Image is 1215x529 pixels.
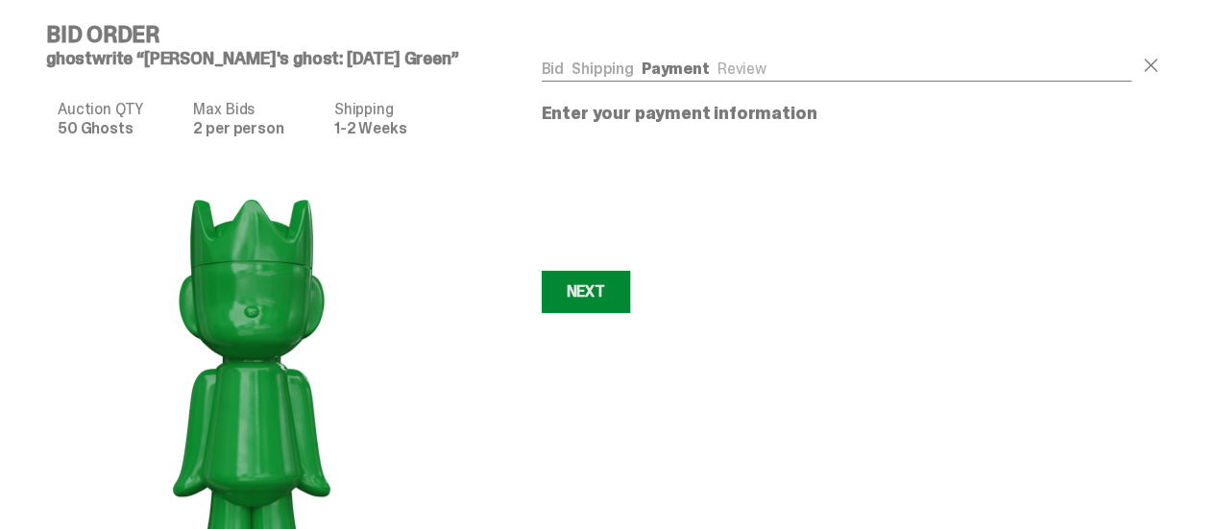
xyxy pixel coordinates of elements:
dd: 1-2 Weeks [334,121,446,136]
dt: Shipping [334,102,446,117]
h4: Bid Order [46,23,473,46]
dt: Auction QTY [58,102,182,117]
button: Next [542,271,630,313]
iframe: Secure payment input frame [538,133,1135,259]
a: Shipping [571,59,634,79]
a: Bid [542,59,565,79]
dd: 2 per person [193,121,322,136]
p: Enter your payment information [542,105,1131,122]
div: Next [567,284,605,300]
a: Payment [642,59,710,79]
h5: ghostwrite “[PERSON_NAME]'s ghost: [DATE] Green” [46,50,473,67]
dt: Max Bids [193,102,322,117]
dd: 50 Ghosts [58,121,182,136]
